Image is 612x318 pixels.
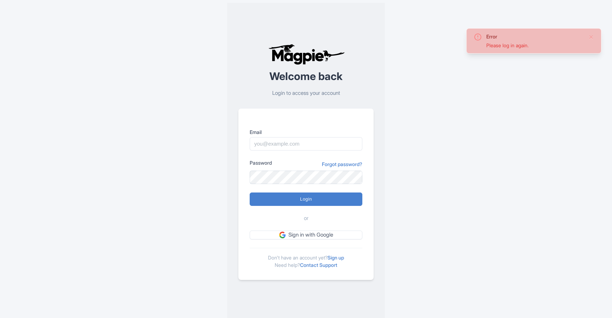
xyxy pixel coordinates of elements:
img: logo-ab69f6fb50320c5b225c76a69d11143b.png [267,44,346,65]
div: Error [486,33,583,40]
a: Sign up [327,255,344,261]
div: Please log in again. [486,42,583,49]
h2: Welcome back [238,71,374,82]
p: Login to access your account [238,89,374,97]
div: Don't have an account yet? Need help? [250,248,362,269]
input: you@example.com [250,137,362,151]
img: google.svg [279,232,286,238]
label: Password [250,159,272,166]
button: Close [588,33,594,41]
label: Email [250,128,362,136]
input: Login [250,192,362,206]
a: Contact Support [300,262,337,268]
a: Sign in with Google [250,231,362,239]
span: or [304,214,308,222]
a: Forgot password? [322,160,362,168]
